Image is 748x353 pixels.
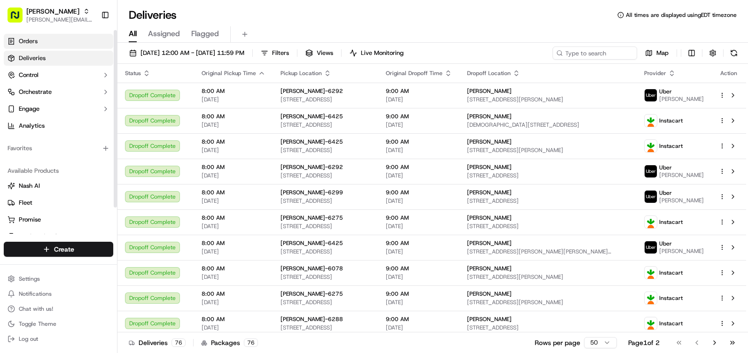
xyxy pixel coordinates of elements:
[280,197,371,205] span: [STREET_ADDRESS]
[4,68,113,83] button: Control
[9,9,28,28] img: Nash
[202,265,265,272] span: 8:00 AM
[535,338,580,347] p: Rows per page
[467,146,629,154] span: [STREET_ADDRESS][PERSON_NAME]
[4,84,113,100] button: Orchestrate
[79,137,87,145] div: 💻
[386,146,452,154] span: [DATE]
[626,11,737,19] span: All times are displayed using EDT timezone
[160,92,171,104] button: Start new chat
[280,315,343,323] span: [PERSON_NAME]-6288
[202,239,265,247] span: 8:00 AM
[4,242,113,257] button: Create
[4,163,113,178] div: Available Products
[125,46,249,60] button: [DATE] 12:00 AM - [DATE] 11:59 PM
[280,146,371,154] span: [STREET_ADDRESS]
[659,164,672,171] span: Uber
[467,315,512,323] span: [PERSON_NAME]
[467,239,512,247] span: [PERSON_NAME]
[301,46,337,60] button: Views
[171,338,186,347] div: 76
[644,69,666,77] span: Provider
[386,96,452,103] span: [DATE]
[4,118,113,133] a: Analytics
[280,87,343,95] span: [PERSON_NAME]-6292
[202,248,265,255] span: [DATE]
[76,132,155,149] a: 💻API Documentation
[553,46,637,60] input: Type to search
[202,163,265,171] span: 8:00 AM
[280,69,322,77] span: Pickup Location
[467,273,629,281] span: [STREET_ADDRESS][PERSON_NAME]
[628,338,660,347] div: Page 1 of 2
[202,138,265,146] span: 8:00 AM
[32,90,154,99] div: Start new chat
[659,218,683,226] span: Instacart
[191,28,219,39] span: Flagged
[645,165,657,177] img: profile_uber_ahold_partner.png
[659,240,672,247] span: Uber
[645,317,657,330] img: profile_instacart_ahold_partner.png
[244,338,258,347] div: 76
[280,172,371,179] span: [STREET_ADDRESS]
[467,223,629,230] span: [STREET_ADDRESS]
[4,229,113,244] button: Product Catalog
[202,87,265,95] span: 8:00 AM
[659,269,683,276] span: Instacart
[4,34,113,49] a: Orders
[467,324,629,331] span: [STREET_ADDRESS]
[467,189,512,196] span: [PERSON_NAME]
[19,232,64,241] span: Product Catalog
[386,138,452,146] span: 9:00 AM
[280,138,343,146] span: [PERSON_NAME]-6425
[386,69,443,77] span: Original Dropoff Time
[140,49,244,57] span: [DATE] 12:00 AM - [DATE] 11:59 PM
[4,212,113,227] button: Promise
[659,142,683,150] span: Instacart
[645,241,657,253] img: profile_uber_ahold_partner.png
[4,51,113,66] a: Deliveries
[659,197,704,204] span: [PERSON_NAME]
[19,54,46,62] span: Deliveries
[467,248,629,255] span: [STREET_ADDRESS][PERSON_NAME][PERSON_NAME][PERSON_NAME]
[386,315,452,323] span: 9:00 AM
[4,272,113,285] button: Settings
[361,49,404,57] span: Live Monitoring
[4,178,113,193] button: Nash AI
[19,305,53,313] span: Chat with us!
[4,4,97,26] button: [PERSON_NAME][PERSON_NAME][EMAIL_ADDRESS][PERSON_NAME][DOMAIN_NAME]
[202,273,265,281] span: [DATE]
[727,46,740,60] button: Refresh
[148,28,180,39] span: Assigned
[8,199,109,207] a: Fleet
[19,136,72,146] span: Knowledge Base
[386,299,452,306] span: [DATE]
[66,159,114,166] a: Powered byPylon
[4,141,113,156] div: Favorites
[719,69,739,77] div: Action
[280,121,371,129] span: [STREET_ADDRESS]
[202,197,265,205] span: [DATE]
[202,290,265,298] span: 8:00 AM
[467,214,512,222] span: [PERSON_NAME]
[26,16,93,23] button: [PERSON_NAME][EMAIL_ADDRESS][PERSON_NAME][DOMAIN_NAME]
[19,199,32,207] span: Fleet
[645,292,657,304] img: profile_instacart_ahold_partner.png
[26,7,79,16] button: [PERSON_NAME]
[386,324,452,331] span: [DATE]
[8,215,109,224] a: Promise
[280,324,371,331] span: [STREET_ADDRESS]
[4,317,113,330] button: Toggle Theme
[202,299,265,306] span: [DATE]
[4,101,113,116] button: Engage
[386,113,452,120] span: 9:00 AM
[386,197,452,205] span: [DATE]
[386,87,452,95] span: 9:00 AM
[467,265,512,272] span: [PERSON_NAME]
[645,191,657,203] img: profile_uber_ahold_partner.png
[280,299,371,306] span: [STREET_ADDRESS]
[202,121,265,129] span: [DATE]
[54,245,74,254] span: Create
[272,49,289,57] span: Filters
[386,290,452,298] span: 9:00 AM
